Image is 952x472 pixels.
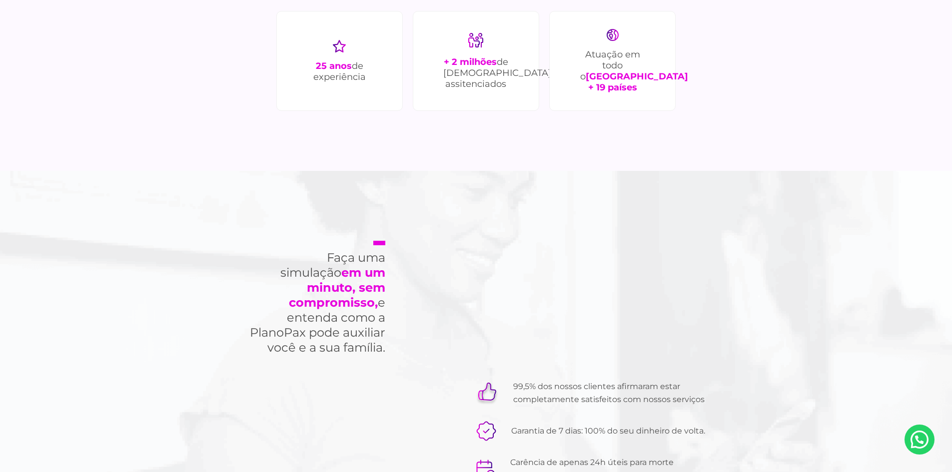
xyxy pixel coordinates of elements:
[580,49,645,93] p: Atuação em todo o
[905,425,935,455] a: Nosso Whatsapp
[586,71,688,93] strong: [GEOGRAPHIC_DATA] + 19 países
[307,60,372,82] p: de experiência
[333,40,346,52] img: star
[468,32,484,48] img: family
[443,56,508,89] p: de [DEMOGRAPHIC_DATA] assitenciados
[476,421,496,441] img: verified
[316,60,352,71] strong: 25 anos
[444,56,497,67] strong: + 2 milhões
[476,421,707,441] li: Garantia de 7 dias: 100% do seu dinheiro de volta.
[289,265,385,310] strong: em um minuto, sem compromisso,
[476,380,707,406] li: 99,5% dos nossos clientes afirmaram estar completamente satisfeitos com nossos serviços
[245,241,385,355] h2: Faça uma simulação e entenda como a PlanoPax pode auxiliar você e a sua família.
[607,29,619,41] img: world
[476,382,498,405] img: hand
